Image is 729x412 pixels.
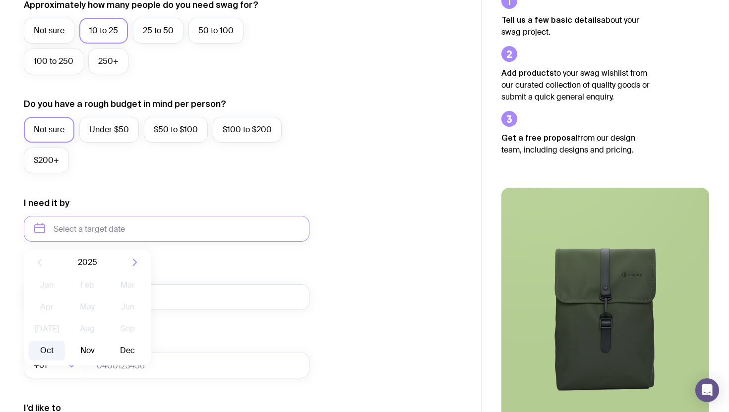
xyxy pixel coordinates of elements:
[144,117,208,143] label: $50 to $100
[133,18,183,44] label: 25 to 50
[24,284,309,310] input: you@email.com
[29,319,65,339] button: [DATE]
[501,14,650,38] p: about your swag project.
[24,98,226,110] label: Do you have a rough budget in mind per person?
[88,49,128,74] label: 250+
[24,197,69,209] label: I need it by
[501,67,650,103] p: to your swag wishlist from our curated collection of quality goods or submit a quick general enqu...
[110,297,146,317] button: Jun
[24,216,309,242] input: Select a target date
[69,297,105,317] button: May
[69,319,105,339] button: Aug
[69,341,105,360] button: Nov
[24,117,74,143] label: Not sure
[29,297,65,317] button: Apr
[34,353,49,378] span: +61
[79,18,128,44] label: 10 to 25
[29,341,65,360] button: Oct
[501,132,650,156] p: from our design team, including designs and pricing.
[87,353,309,378] input: 0400123456
[110,319,146,339] button: Sep
[78,257,97,268] span: 2025
[29,275,65,295] button: Jan
[110,341,146,360] button: Dec
[501,133,578,142] strong: Get a free proposal
[501,68,554,77] strong: Add products
[79,117,139,143] label: Under $50
[695,378,719,402] div: Open Intercom Messenger
[110,275,146,295] button: Mar
[501,15,601,24] strong: Tell us a few basic details
[213,117,282,143] label: $100 to $200
[24,353,87,378] div: Search for option
[49,353,64,378] input: Search for option
[188,18,243,44] label: 50 to 100
[24,18,74,44] label: Not sure
[24,148,69,173] label: $200+
[24,49,83,74] label: 100 to 250
[69,275,105,295] button: Feb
